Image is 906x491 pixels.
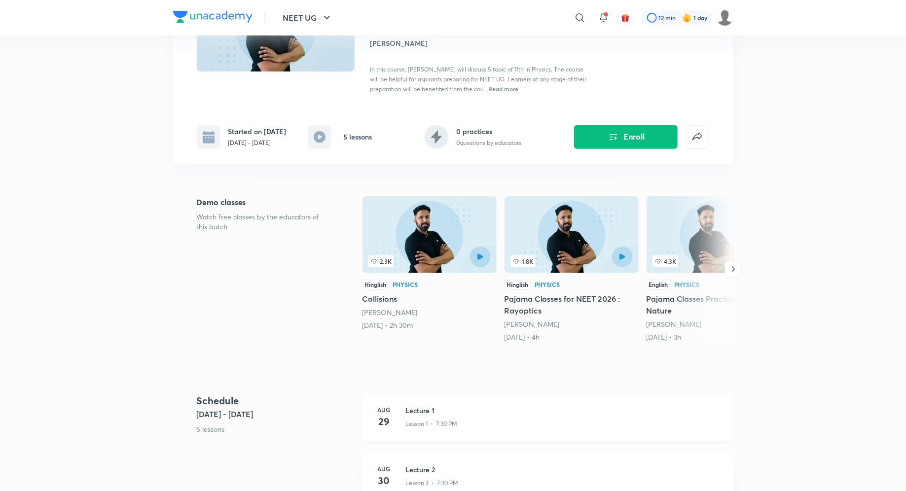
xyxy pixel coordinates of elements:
[362,196,497,330] a: 2.3KHinglishPhysicsCollisions[PERSON_NAME][DATE] • 2h 30m
[647,196,781,342] a: Pajama Classes Practice Dual Nature
[535,281,560,287] div: Physics
[277,8,339,28] button: NEET UG
[717,9,733,26] img: Siddharth Mitra
[647,332,781,342] div: 21st Jun • 3h
[505,293,639,316] h5: Pajama Classes for NEET 2026 : Rayoptics
[197,393,355,408] h4: Schedule
[374,414,394,429] h4: 29
[343,132,372,142] h6: 5 lessons
[647,279,671,290] div: English
[374,473,394,488] h4: 30
[406,405,722,416] h3: Lecture 1
[362,320,497,330] div: 6th Apr • 2h 30m
[362,393,733,453] a: Aug29Lecture 1Lesson 1 • 7:30 PM
[393,281,418,287] div: Physics
[686,125,709,149] button: false
[647,196,781,342] a: 4.3KEnglishPhysicsPajama Classes Practice Dual Nature[PERSON_NAME][DATE] • 3h
[362,293,497,305] h5: Collisions
[368,255,394,267] span: 2.3K
[652,255,679,267] span: 4.3K
[173,11,253,23] img: Company Logo
[197,424,355,434] p: 5 lessons
[647,319,702,329] a: [PERSON_NAME]
[228,126,287,137] h6: Started on [DATE]
[197,408,355,420] h5: [DATE] - [DATE]
[362,279,389,290] div: Hinglish
[374,464,394,473] h6: Aug
[574,125,678,149] button: Enroll
[362,196,497,330] a: Collisions
[228,139,287,147] p: [DATE] - [DATE]
[505,279,531,290] div: Hinglish
[647,293,781,316] h5: Pajama Classes Practice Dual Nature
[647,319,781,329] div: Anupam Upadhayay
[621,13,630,22] img: avatar
[197,196,331,208] h5: Demo classes
[406,479,459,488] p: Lesson 2 • 7:30 PM
[370,66,587,93] span: In this course, [PERSON_NAME] will discuss 5 topic of 11th in Physics. The course will be helpful...
[374,405,394,414] h6: Aug
[505,332,639,342] div: 30th May • 4h
[505,196,639,342] a: Pajama Classes for NEET 2026 : Rayoptics
[362,308,418,317] a: [PERSON_NAME]
[362,308,497,317] div: Anupam Upadhayay
[406,420,458,428] p: Lesson 1 • 7:30 PM
[456,126,521,137] h6: 0 practices
[510,255,536,267] span: 1.8K
[406,464,722,475] h3: Lecture 2
[505,319,639,329] div: Anupam Upadhayay
[489,85,519,93] span: Read more
[173,11,253,25] a: Company Logo
[682,13,692,23] img: streak
[617,10,633,26] button: avatar
[505,196,639,342] a: 1.8KHinglishPhysicsPajama Classes for NEET 2026 : Rayoptics[PERSON_NAME][DATE] • 4h
[197,212,331,232] p: Watch free classes by the educators of this batch
[505,319,560,329] a: [PERSON_NAME]
[370,38,591,48] h4: [PERSON_NAME]
[456,139,521,147] p: 0 questions by educators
